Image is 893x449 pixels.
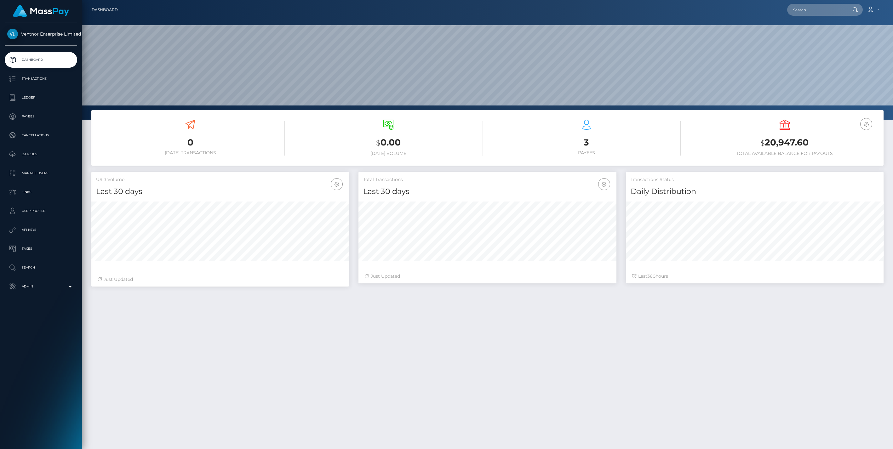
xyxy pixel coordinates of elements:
a: API Keys [5,222,77,238]
a: Transactions [5,71,77,87]
h3: 3 [492,136,681,149]
small: $ [760,139,765,147]
h6: [DATE] Transactions [96,150,285,156]
img: Ventnor Enterprise Limited [7,29,18,39]
small: $ [376,139,381,147]
a: Ledger [5,90,77,105]
p: API Keys [7,225,75,235]
div: Just Updated [98,276,343,283]
h4: Daily Distribution [631,186,879,197]
p: Links [7,187,75,197]
h6: Total Available Balance for Payouts [690,151,879,156]
a: Admin [5,279,77,294]
div: Just Updated [365,273,610,280]
a: Cancellations [5,128,77,143]
h4: Last 30 days [96,186,344,197]
p: Taxes [7,244,75,253]
h5: USD Volume [96,177,344,183]
p: Dashboard [7,55,75,65]
a: User Profile [5,203,77,219]
p: Cancellations [7,131,75,140]
p: Search [7,263,75,272]
h3: 0 [96,136,285,149]
p: Ledger [7,93,75,102]
a: Dashboard [92,3,118,16]
a: Manage Users [5,165,77,181]
p: Payees [7,112,75,121]
a: Payees [5,109,77,124]
a: Search [5,260,77,276]
p: Transactions [7,74,75,83]
h4: Last 30 days [363,186,611,197]
h6: [DATE] Volume [294,151,483,156]
a: Taxes [5,241,77,257]
p: Admin [7,282,75,291]
p: User Profile [7,206,75,216]
span: 360 [647,273,655,279]
h3: 20,947.60 [690,136,879,149]
input: Search... [787,4,846,16]
p: Batches [7,150,75,159]
h5: Transactions Status [631,177,879,183]
a: Links [5,184,77,200]
h3: 0.00 [294,136,483,149]
h5: Total Transactions [363,177,611,183]
p: Manage Users [7,168,75,178]
h6: Payees [492,150,681,156]
span: Ventnor Enterprise Limited [5,31,77,37]
div: Last hours [632,273,877,280]
a: Dashboard [5,52,77,68]
img: MassPay Logo [13,5,69,17]
a: Batches [5,146,77,162]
